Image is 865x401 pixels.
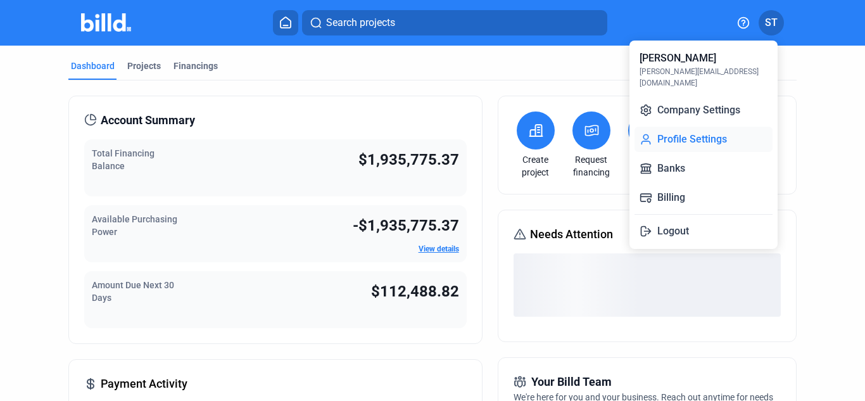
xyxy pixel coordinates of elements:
button: Logout [635,219,773,244]
button: Banks [635,156,773,181]
button: Billing [635,185,773,210]
button: Profile Settings [635,127,773,152]
button: Company Settings [635,98,773,123]
div: [PERSON_NAME][EMAIL_ADDRESS][DOMAIN_NAME] [640,66,767,89]
div: [PERSON_NAME] [640,51,716,66]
